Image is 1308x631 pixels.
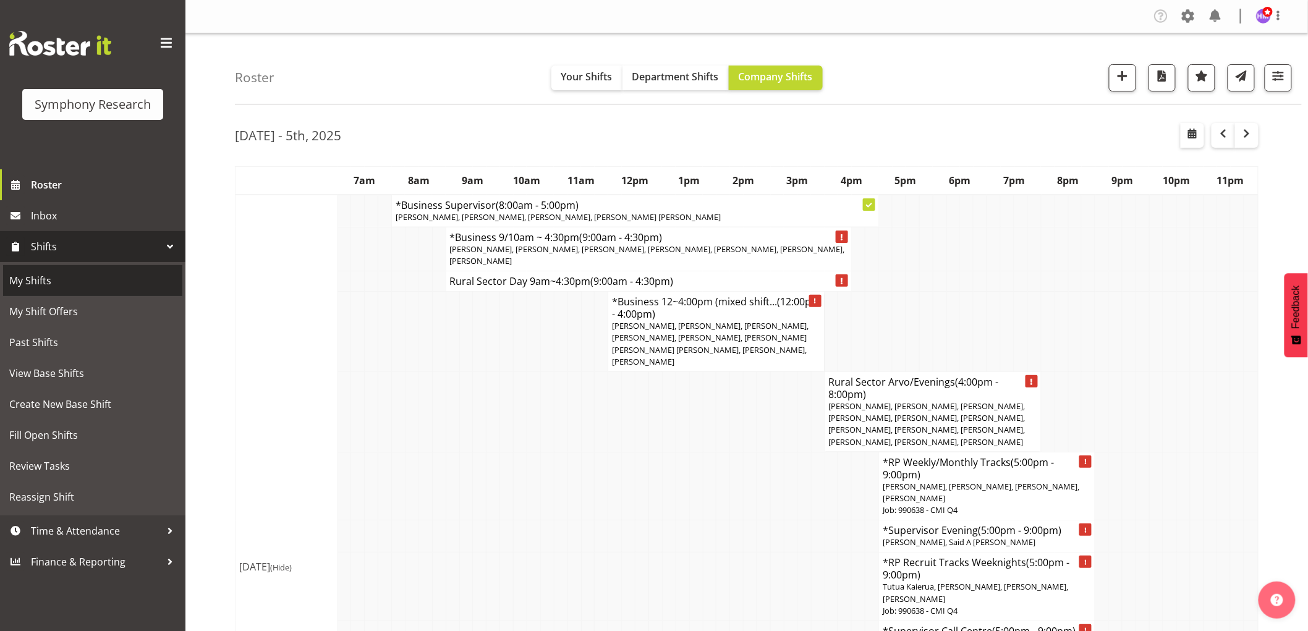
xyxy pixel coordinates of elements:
[9,395,176,413] span: Create New Base Shift
[1109,64,1136,91] button: Add a new shift
[9,426,176,444] span: Fill Open Shifts
[1285,273,1308,357] button: Feedback - Show survey
[1265,64,1292,91] button: Filter Shifts
[739,70,813,83] span: Company Shifts
[3,296,182,327] a: My Shift Offers
[1291,286,1302,329] span: Feedback
[450,275,848,287] h4: Rural Sector Day 9am~4:30pm
[31,237,161,256] span: Shifts
[987,166,1042,195] th: 7pm
[235,70,274,85] h4: Roster
[716,166,771,195] th: 2pm
[632,70,719,83] span: Department Shifts
[392,166,446,195] th: 8am
[31,206,179,225] span: Inbox
[662,166,716,195] th: 1pm
[9,333,176,352] span: Past Shifts
[978,523,1061,537] span: (5:00pm - 9:00pm)
[883,456,1091,481] h4: *RP Weekly/Monthly Tracks
[1041,166,1095,195] th: 8pm
[612,295,820,321] span: (12:00pm - 4:00pm)
[729,66,823,90] button: Company Shifts
[500,166,554,195] th: 10am
[883,536,1035,548] span: [PERSON_NAME], Said A [PERSON_NAME]
[580,231,663,244] span: (9:00am - 4:30pm)
[270,562,292,573] span: (Hide)
[1149,64,1176,91] button: Download a PDF of the roster according to the set date range.
[338,166,392,195] th: 7am
[554,166,608,195] th: 11am
[933,166,987,195] th: 6pm
[3,389,182,420] a: Create New Base Shift
[825,166,879,195] th: 4pm
[3,265,182,296] a: My Shifts
[1204,166,1259,195] th: 11pm
[396,211,721,222] span: [PERSON_NAME], [PERSON_NAME], [PERSON_NAME], [PERSON_NAME] [PERSON_NAME]
[3,451,182,481] a: Review Tasks
[31,522,161,540] span: Time & Attendance
[446,166,500,195] th: 9am
[9,271,176,290] span: My Shifts
[883,504,1091,516] p: Job: 990638 - CMI Q4
[9,31,111,56] img: Rosterit website logo
[3,481,182,512] a: Reassign Shift
[396,199,875,211] h4: *Business Supervisor
[883,556,1069,582] span: (5:00pm - 9:00pm)
[829,400,1026,447] span: [PERSON_NAME], [PERSON_NAME], [PERSON_NAME], [PERSON_NAME], [PERSON_NAME], [PERSON_NAME], [PERSON...
[450,231,848,244] h4: *Business 9/10am ~ 4:30pm
[1095,166,1150,195] th: 9pm
[591,274,674,288] span: (9:00am - 4:30pm)
[771,166,825,195] th: 3pm
[1149,166,1204,195] th: 10pm
[883,481,1079,504] span: [PERSON_NAME], [PERSON_NAME], [PERSON_NAME], [PERSON_NAME]
[1181,123,1204,148] button: Select a specific date within the roster.
[561,70,613,83] span: Your Shifts
[9,457,176,475] span: Review Tasks
[1256,9,1271,23] img: hitesh-makan1261.jpg
[883,455,1054,481] span: (5:00pm - 9:00pm)
[879,166,933,195] th: 5pm
[31,176,179,194] span: Roster
[883,605,1091,617] p: Job: 990638 - CMI Q4
[622,66,729,90] button: Department Shifts
[9,302,176,321] span: My Shift Offers
[829,376,1037,400] h4: Rural Sector Arvo/Evenings
[3,420,182,451] a: Fill Open Shifts
[883,581,1068,604] span: Tutua Kaierua, [PERSON_NAME], [PERSON_NAME], [PERSON_NAME]
[1271,594,1283,606] img: help-xxl-2.png
[608,166,663,195] th: 12pm
[612,320,809,367] span: [PERSON_NAME], [PERSON_NAME], [PERSON_NAME], [PERSON_NAME], [PERSON_NAME], [PERSON_NAME] [PERSON_...
[3,358,182,389] a: View Base Shifts
[9,364,176,383] span: View Base Shifts
[450,244,845,266] span: [PERSON_NAME], [PERSON_NAME], [PERSON_NAME], [PERSON_NAME], [PERSON_NAME], [PERSON_NAME], [PERSON...
[496,198,579,212] span: (8:00am - 5:00pm)
[829,375,999,401] span: (4:00pm - 8:00pm)
[883,524,1091,536] h4: *Supervisor Evening
[9,488,176,506] span: Reassign Shift
[235,127,341,143] h2: [DATE] - 5th, 2025
[612,295,820,320] h4: *Business 12~4:00pm (mixed shift...
[883,556,1091,581] h4: *RP Recruit Tracks Weeknights
[1228,64,1255,91] button: Send a list of all shifts for the selected filtered period to all rostered employees.
[31,553,161,571] span: Finance & Reporting
[3,327,182,358] a: Past Shifts
[35,95,151,114] div: Symphony Research
[1188,64,1215,91] button: Highlight an important date within the roster.
[551,66,622,90] button: Your Shifts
